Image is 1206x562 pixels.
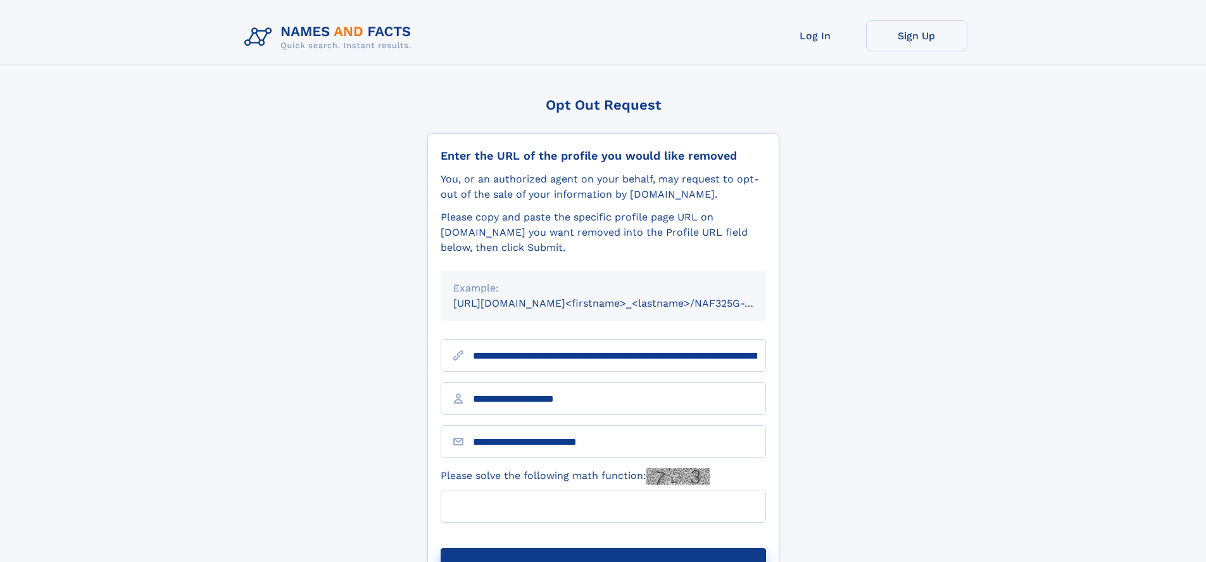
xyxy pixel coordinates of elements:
label: Please solve the following math function: [441,468,710,485]
a: Log In [765,20,866,51]
img: Logo Names and Facts [239,20,422,54]
div: Opt Out Request [427,97,779,113]
div: Enter the URL of the profile you would like removed [441,149,766,163]
small: [URL][DOMAIN_NAME]<firstname>_<lastname>/NAF325G-xxxxxxxx [453,297,790,309]
div: Please copy and paste the specific profile page URL on [DOMAIN_NAME] you want removed into the Pr... [441,210,766,255]
a: Sign Up [866,20,967,51]
div: Example: [453,281,753,296]
div: You, or an authorized agent on your behalf, may request to opt-out of the sale of your informatio... [441,172,766,202]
